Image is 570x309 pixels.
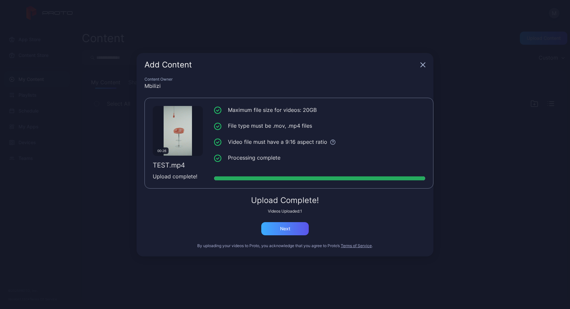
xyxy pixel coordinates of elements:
[214,138,425,146] li: Video file must have a 9:16 aspect ratio
[261,222,309,235] button: Next
[144,77,426,82] div: Content Owner
[144,243,426,248] div: By uploading your videos to Proto, you acknowledge that you agree to Proto’s .
[153,161,203,169] div: TEST.mp4
[144,209,426,214] div: Videos Uploaded: 1
[280,226,290,231] div: Next
[153,172,203,180] div: Upload complete!
[214,122,425,130] li: File type must be .mov, .mp4 files
[341,243,372,248] button: Terms of Service
[144,196,426,204] div: Upload Complete!
[144,82,426,90] div: Mbilizi
[214,106,425,114] li: Maximum file size for videos: 20GB
[155,147,169,154] div: 00:26
[214,154,425,162] li: Processing complete
[144,61,418,69] div: Add Content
